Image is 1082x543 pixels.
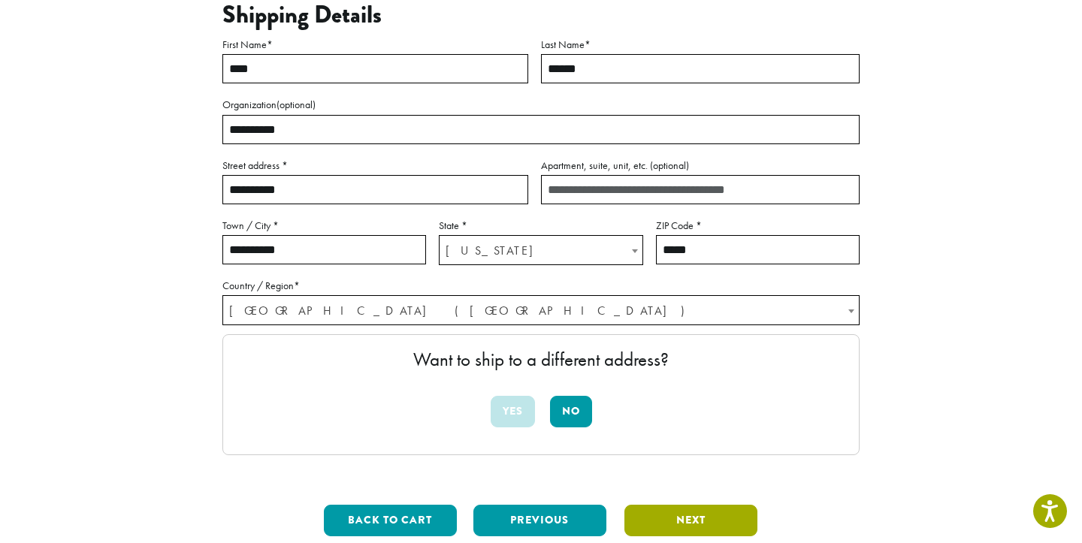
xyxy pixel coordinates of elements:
[656,216,860,235] label: ZIP Code
[541,35,860,54] label: Last Name
[222,156,528,175] label: Street address
[491,396,535,427] button: Yes
[550,396,592,427] button: No
[222,35,528,54] label: First Name
[439,216,642,235] label: State
[473,505,606,536] button: Previous
[222,216,426,235] label: Town / City
[624,505,757,536] button: Next
[541,156,860,175] label: Apartment, suite, unit, etc.
[439,235,642,265] span: State
[222,295,860,325] span: Country / Region
[440,236,642,265] span: Wisconsin
[324,505,457,536] button: Back to cart
[238,350,844,369] p: Want to ship to a different address?
[222,1,860,29] h3: Shipping Details
[650,158,689,172] span: (optional)
[223,296,859,325] span: United States (US)
[277,98,316,111] span: (optional)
